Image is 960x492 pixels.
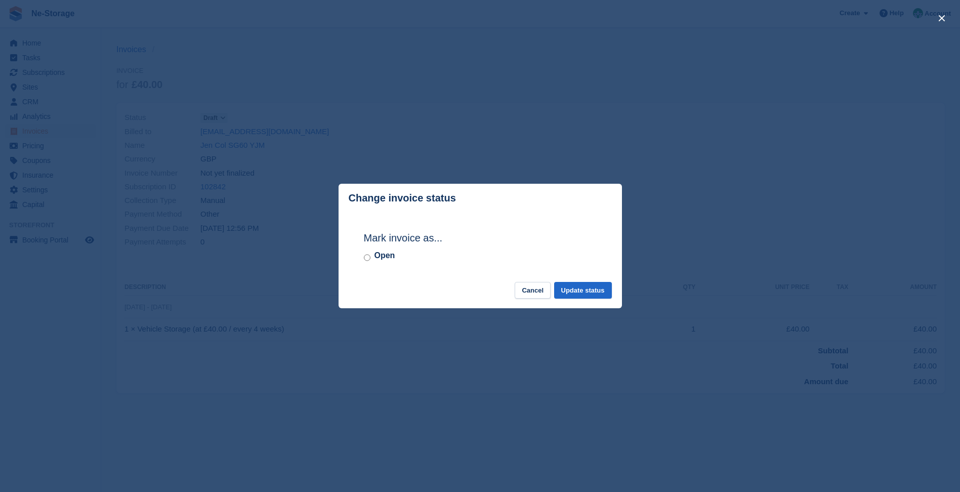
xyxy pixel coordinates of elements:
[554,282,612,299] button: Update status
[374,250,395,262] label: Open
[515,282,551,299] button: Cancel
[349,192,456,204] p: Change invoice status
[364,230,597,245] h2: Mark invoice as...
[934,10,950,26] button: close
